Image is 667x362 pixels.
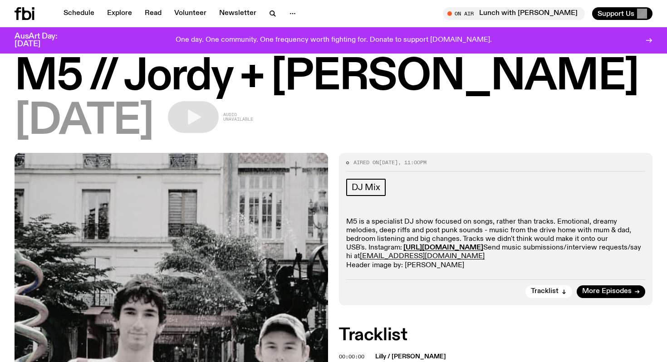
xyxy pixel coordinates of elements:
a: More Episodes [577,285,645,298]
button: 00:00:00 [339,354,364,359]
span: 00:00:00 [339,353,364,360]
button: Support Us [592,7,652,20]
span: DJ Mix [352,182,380,192]
h2: Tracklist [339,327,652,343]
span: [DATE] [379,159,398,166]
span: Audio unavailable [223,113,253,122]
h3: AusArt Day: [DATE] [15,33,73,48]
span: , 11:00pm [398,159,427,166]
button: On AirLunch with [PERSON_NAME] [443,7,585,20]
h1: M5 // Jordy + [PERSON_NAME] [15,57,652,98]
a: Read [139,7,167,20]
a: Schedule [58,7,100,20]
a: DJ Mix [346,179,386,196]
p: M5 is a specialist DJ show focused on songs, rather than tracks. Emotional, dreamy melodies, deep... [346,218,645,270]
span: [DATE] [15,101,153,142]
a: [URL][DOMAIN_NAME] [403,244,483,251]
span: Lilly / [PERSON_NAME] [375,352,647,361]
a: [EMAIL_ADDRESS][DOMAIN_NAME] [360,253,485,260]
p: One day. One community. One frequency worth fighting for. Donate to support [DOMAIN_NAME]. [176,36,492,44]
span: Tracklist [531,288,559,295]
span: More Episodes [582,288,632,295]
a: Volunteer [169,7,212,20]
span: Support Us [598,10,634,18]
a: Explore [102,7,137,20]
span: Aired on [353,159,379,166]
button: Tracklist [525,285,572,298]
a: Newsletter [214,7,262,20]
